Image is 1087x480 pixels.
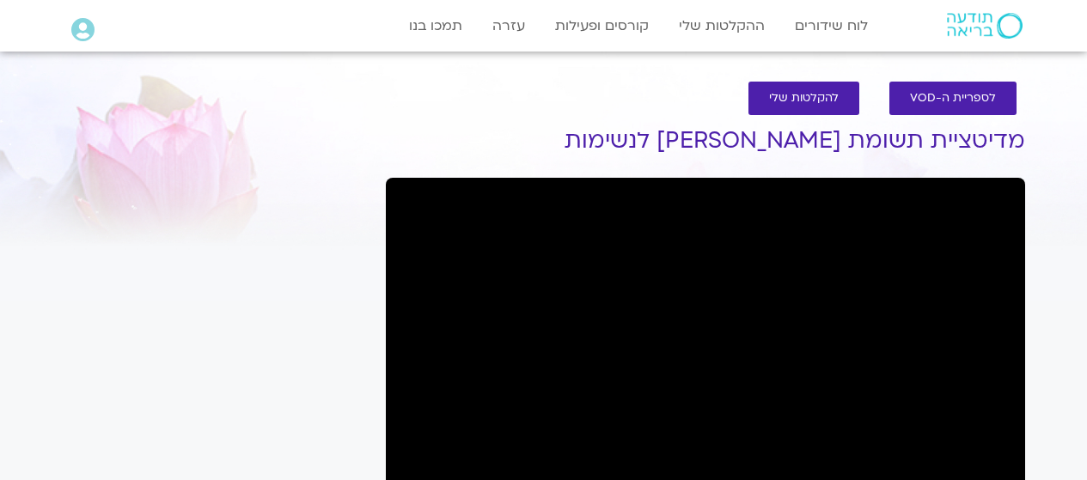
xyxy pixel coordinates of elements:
[769,92,839,105] span: להקלטות שלי
[670,9,773,42] a: ההקלטות שלי
[386,128,1025,154] h1: מדיטציית תשומת [PERSON_NAME] לנשימות
[889,82,1017,115] a: לספריית ה-VOD
[947,13,1023,39] img: תודעה בריאה
[484,9,534,42] a: עזרה
[547,9,657,42] a: קורסים ופעילות
[748,82,859,115] a: להקלטות שלי
[910,92,996,105] span: לספריית ה-VOD
[786,9,876,42] a: לוח שידורים
[400,9,471,42] a: תמכו בנו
